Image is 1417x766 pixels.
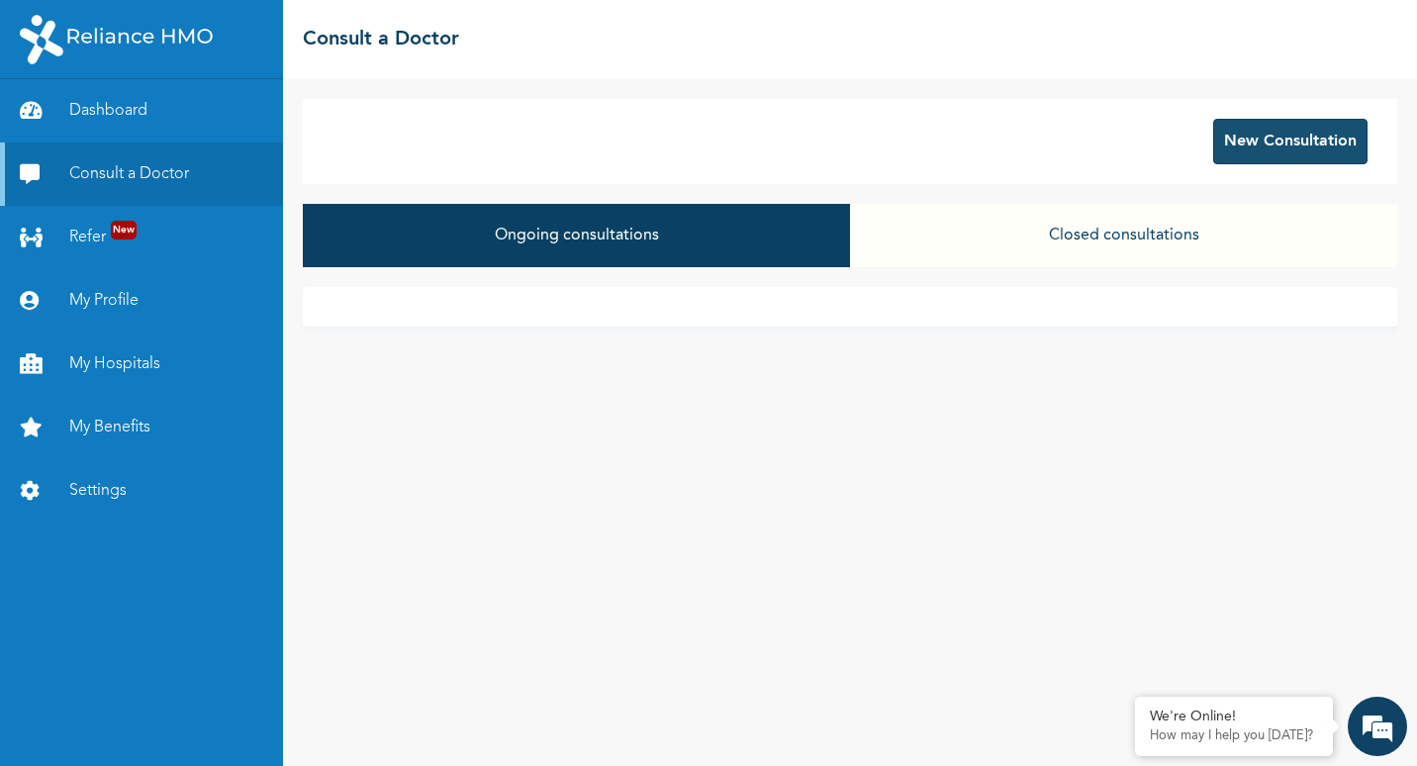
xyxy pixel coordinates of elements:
img: d_794563401_company_1708531726252_794563401 [37,99,80,148]
span: New [111,221,137,239]
div: Minimize live chat window [325,10,372,57]
div: Chat with us now [103,111,332,137]
span: Conversation [10,706,194,719]
h2: Consult a Doctor [303,25,459,54]
div: We're Online! [1150,709,1318,725]
button: New Consultation [1213,119,1368,164]
p: How may I help you today? [1150,728,1318,744]
div: FAQs [194,671,378,732]
img: RelianceHMO's Logo [20,15,213,64]
span: We're online! [115,280,273,480]
button: Closed consultations [850,204,1397,267]
textarea: Type your message and hit 'Enter' [10,602,377,671]
button: Ongoing consultations [303,204,850,267]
